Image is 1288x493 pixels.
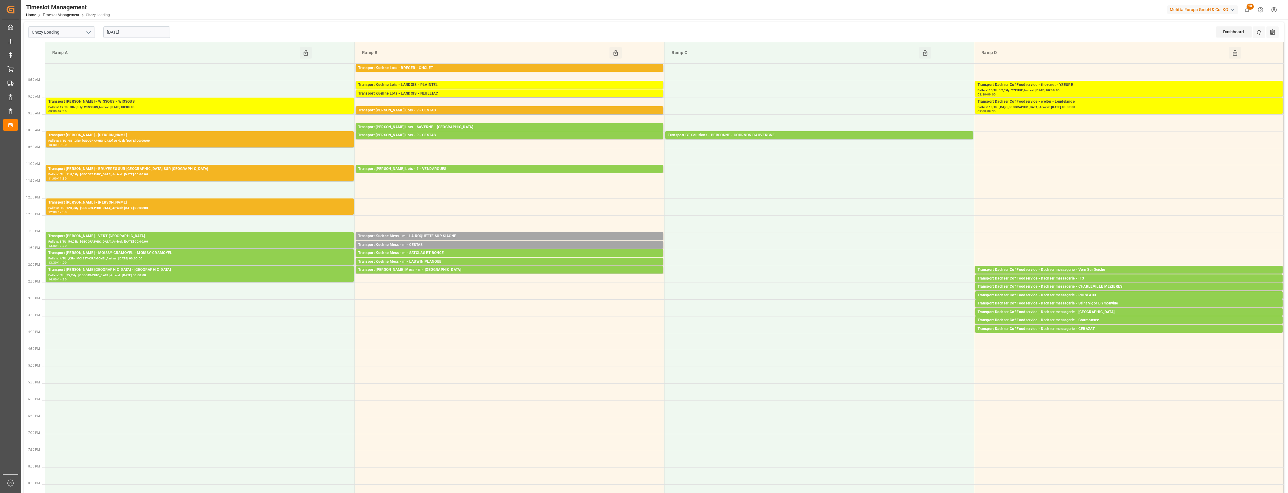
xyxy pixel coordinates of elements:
div: 12:30 [58,211,67,213]
div: 08:30 [978,93,986,96]
div: Pallets: 10,TU: 12,City: YZEURE,Arrival: [DATE] 00:00:00 [978,88,1280,93]
span: 11:00 AM [26,162,40,165]
div: Pallets: 1,TU: 48,City: Vern Sur Seiche,Arrival: [DATE] 00:00:00 [978,273,1280,278]
div: Pallets: 2,TU: 112,City: NEULLIAC,Arrival: [DATE] 00:00:00 [358,97,661,102]
div: Ramp D [979,47,1229,59]
div: Pallets: 2,TU: ,City: Saint Vigor D'Ymonville,Arrival: [DATE] 00:00:00 [978,307,1280,312]
div: Ramp C [669,47,919,59]
div: - [986,93,987,96]
a: Timeslot Management [43,13,79,17]
div: Transport [PERSON_NAME] Mess - m - [GEOGRAPHIC_DATA] [358,267,661,273]
span: 1:00 PM [28,229,40,233]
div: Pallets: ,TU: 75,City: [GEOGRAPHIC_DATA],Arrival: [DATE] 00:00:00 [48,273,351,278]
div: Transport [PERSON_NAME] Lots - ? - CESTAS [358,132,661,138]
span: 6:00 PM [28,398,40,401]
div: Pallets: 4,TU: ,City: MOISSY-CRAMOYEL,Arrival: [DATE] 00:00:00 [48,256,351,261]
button: Help Center [1254,3,1267,17]
div: Pallets: ,TU: 120,City: [GEOGRAPHIC_DATA],Arrival: [DATE] 00:00:00 [48,206,351,211]
div: Transport GT Solutions - PERSONNE - COURNON D'AUVERGNE [668,132,970,138]
div: 14:30 [58,278,67,281]
div: 13:30 [58,244,67,247]
span: 4:30 PM [28,347,40,350]
div: Transport [PERSON_NAME] Lots - ? - VENDARGUES [358,166,661,172]
div: 12:00 [48,211,57,213]
div: 09:00 [978,110,986,113]
div: 10:00 [48,144,57,146]
div: Pallets: ,TU: 49,City: CESTAS,Arrival: [DATE] 00:00:00 [358,248,661,253]
div: Transport [PERSON_NAME] - BRUYERES SUR [GEOGRAPHIC_DATA] SUR [GEOGRAPHIC_DATA] [48,166,351,172]
div: Transport [PERSON_NAME] - VERT-[GEOGRAPHIC_DATA] [48,233,351,239]
div: Transport Kuehne Lots - LANDOIS - PLAINTEL [358,82,661,88]
div: - [986,110,987,113]
span: 3:30 PM [28,313,40,317]
div: 14:00 [48,278,57,281]
div: Transport Dachser Cof Foodservice - Dachser messagerie - IFS [978,276,1280,282]
div: Transport [PERSON_NAME] - [PERSON_NAME] [48,200,351,206]
span: 2:30 PM [28,280,40,283]
div: Pallets: 6,TU: 192,City: COURNON D'AUVERGNE,Arrival: [DATE] 00:00:00 [668,138,970,144]
div: 13:00 [48,244,57,247]
div: Ramp A [50,47,300,59]
button: Melitta Europa GmbH & Co. KG [1167,4,1240,15]
div: Pallets: 1,TU: 477,City: [GEOGRAPHIC_DATA],Arrival: [DATE] 00:00:00 [358,113,661,119]
div: 09:00 [48,110,57,113]
div: - [57,244,58,247]
span: 7:30 PM [28,448,40,451]
span: 3:00 PM [28,297,40,300]
div: Transport Dachser Cof Foodservice - thevenet - YZEURE [978,82,1280,88]
div: Transport [PERSON_NAME] - MOISSY-CRAMOYEL - MOISSY-CRAMOYEL [48,250,351,256]
div: Pallets: 1,TU: 13,City: [GEOGRAPHIC_DATA],Arrival: [DATE] 00:00:00 [978,315,1280,320]
input: Type to search/select [28,26,95,38]
div: Pallets: ,TU: 72,City: [PERSON_NAME],Arrival: [DATE] 00:00:00 [358,265,661,270]
div: 13:30 [48,261,57,264]
div: Transport Dachser Cof Foodservice - Dachser messagerie - PUISEAUX [978,292,1280,298]
div: Pallets: ,TU: 4,City: SATOLAS ET BONCE,Arrival: [DATE] 00:00:00 [358,256,661,261]
span: 6:30 PM [28,414,40,418]
span: 9:00 AM [28,95,40,98]
div: Pallets: 17,TU: 544,City: [GEOGRAPHIC_DATA],Arrival: [DATE] 00:00:00 [358,172,661,177]
div: 11:00 [48,177,57,180]
div: Pallets: 2,TU: 556,City: [GEOGRAPHIC_DATA],Arrival: [DATE] 00:00:00 [358,88,661,93]
span: 8:30 AM [28,78,40,81]
span: 10:30 AM [26,145,40,149]
div: Pallets: 2,TU: ,City: SARREBOURG,Arrival: [DATE] 00:00:00 [358,130,661,135]
input: DD-MM-YYYY [103,26,170,38]
div: Transport Dachser Cof Foodservice - Dachser messagerie - Saint Vigor D'Ymonville [978,301,1280,307]
div: Pallets: ,TU: 85,City: PUISEAUX,Arrival: [DATE] 00:00:00 [978,298,1280,304]
div: Pallets: ,TU: 36,City: [GEOGRAPHIC_DATA],Arrival: [DATE] 00:00:00 [358,273,661,278]
div: Pallets: ,TU: 22,City: [GEOGRAPHIC_DATA],Arrival: [DATE] 00:00:00 [358,239,661,244]
div: 10:30 [58,144,67,146]
div: - [57,278,58,281]
div: 11:30 [58,177,67,180]
span: 1:30 PM [28,246,40,250]
button: open menu [84,28,93,37]
span: 9:30 AM [28,112,40,115]
span: 11:30 AM [26,179,40,182]
div: Transport Kuehne Mess - m - SATOLAS ET BONCE [358,250,661,256]
div: Transport Dachser Cof Foodservice - Dachser messagerie - Cournonsec [978,317,1280,323]
span: 5:30 PM [28,381,40,384]
div: Transport Kuehne Lots - LANDOIS - NEULLIAC [358,91,661,97]
div: - [57,211,58,213]
a: Home [26,13,36,17]
div: Transport [PERSON_NAME] - [PERSON_NAME] [48,132,351,138]
div: Transport Kuehne Lots - BREGER - CHOLET [358,65,661,71]
div: Pallets: 19,TU: 387,City: WISSOUS,Arrival: [DATE] 00:00:00 [48,105,351,110]
span: 5:00 PM [28,364,40,367]
div: Transport Kuehne Mess - m - LA ROQUETTE SUR SIAGNE [358,233,661,239]
div: Melitta Europa GmbH & Co. KG [1167,5,1238,14]
span: 10:00 AM [26,129,40,132]
span: 38 [1247,4,1254,10]
div: 09:00 [987,93,996,96]
div: Pallets: 1,TU: 481,City: [GEOGRAPHIC_DATA],Arrival: [DATE] 00:00:00 [48,138,351,144]
div: Transport Dachser Cof Foodservice - Dachser messagerie - CHARLEVILLE MEZIERES [978,284,1280,290]
div: Pallets: 3,TU: 206,City: [GEOGRAPHIC_DATA],Arrival: [DATE] 00:00:00 [358,138,661,144]
div: 09:30 [58,110,67,113]
div: Transport Dachser Cof Foodservice - welter - Leudelange [978,99,1280,105]
span: 4:00 PM [28,330,40,334]
div: - [57,110,58,113]
span: 12:30 PM [26,213,40,216]
div: Pallets: ,TU: 75,City: Cournonsec,Arrival: [DATE] 00:00:00 [978,323,1280,328]
div: Transport Dachser Cof Foodservice - Dachser messagerie - Vern Sur Seiche [978,267,1280,273]
span: 12:00 PM [26,196,40,199]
